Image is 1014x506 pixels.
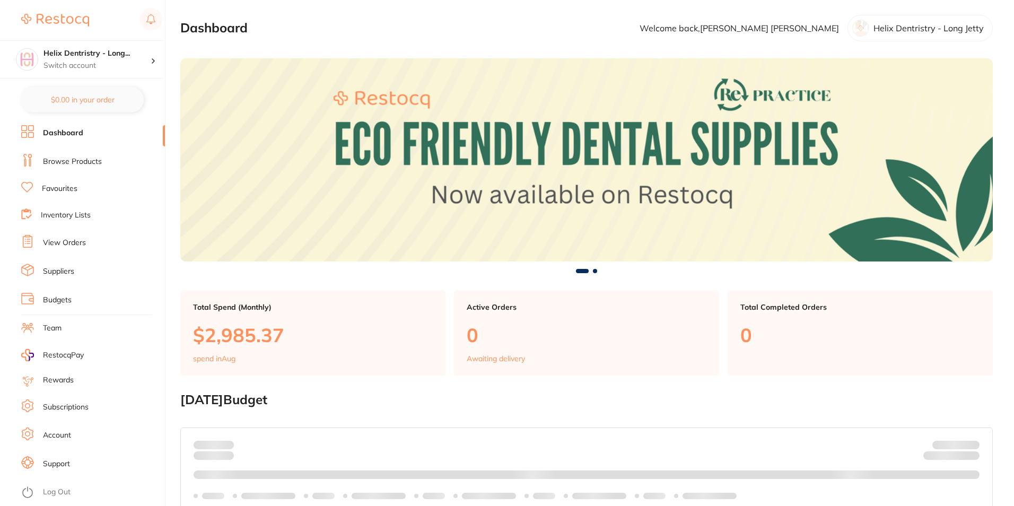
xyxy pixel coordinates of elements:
h4: Helix Dentristry - Long Jetty [43,48,151,59]
p: Labels extended [572,492,626,500]
p: Labels [312,492,335,500]
p: Labels extended [352,492,406,500]
p: $2,985.37 [193,324,433,346]
img: RestocqPay [21,349,34,361]
img: Restocq Logo [21,14,89,27]
a: Subscriptions [43,402,89,413]
strong: $0.00 [961,453,980,463]
a: Restocq Logo [21,8,89,32]
a: Team [43,323,62,334]
a: Dashboard [43,128,83,138]
a: Account [43,430,71,441]
button: Log Out [21,484,162,501]
a: Active Orders0Awaiting delivery [454,290,719,376]
span: RestocqPay [43,350,84,361]
strong: $0.00 [215,440,234,450]
a: Favourites [42,184,77,194]
p: Active Orders [467,303,706,311]
button: $0.00 in your order [21,87,144,112]
p: Budget: [932,441,980,449]
p: Remaining: [923,449,980,462]
p: Helix Dentristry - Long Jetty [873,23,984,33]
p: Welcome back, [PERSON_NAME] [PERSON_NAME] [640,23,839,33]
a: Inventory Lists [41,210,91,221]
p: Labels extended [462,492,516,500]
p: 0 [740,324,980,346]
p: Total Completed Orders [740,303,980,311]
a: View Orders [43,238,86,248]
h2: Dashboard [180,21,248,36]
img: Dashboard [180,58,993,261]
p: Labels [533,492,555,500]
p: Spent: [194,441,234,449]
p: Total Spend (Monthly) [193,303,433,311]
a: Log Out [43,487,71,498]
p: Labels [423,492,445,500]
p: spend in Aug [193,354,235,363]
a: Budgets [43,295,72,306]
p: 0 [467,324,706,346]
p: Labels extended [241,492,295,500]
p: Switch account [43,60,151,71]
a: Browse Products [43,156,102,167]
p: Awaiting delivery [467,354,525,363]
p: Labels [202,492,224,500]
p: month [194,449,234,462]
a: Suppliers [43,266,74,277]
img: Helix Dentristry - Long Jetty [16,49,38,70]
a: Rewards [43,375,74,386]
h2: [DATE] Budget [180,392,993,407]
a: Support [43,459,70,469]
p: Labels extended [683,492,737,500]
strong: $NaN [959,440,980,450]
a: Total Spend (Monthly)$2,985.37spend inAug [180,290,445,376]
a: Total Completed Orders0 [728,290,993,376]
p: Labels [643,492,666,500]
a: RestocqPay [21,349,84,361]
